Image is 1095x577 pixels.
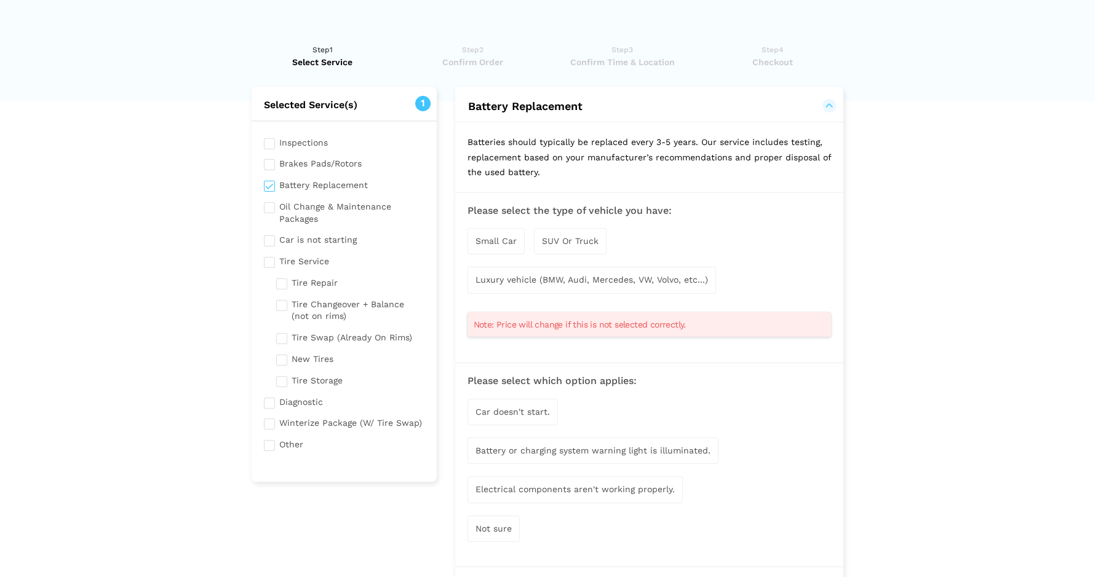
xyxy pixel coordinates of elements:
span: 1 [415,96,431,111]
p: Batteries should typically be replaced every 3-5 years. Our service includes testing, replacement... [455,122,843,192]
h2: Selected Service(s) [252,99,437,111]
span: Not sure [476,524,512,533]
span: Car doesn't start. [476,407,550,417]
span: SUV Or Truck [542,236,599,246]
span: Select Service [252,56,394,68]
button: Battery Replacement [468,99,831,114]
span: Note: Price will change if this is not selected correctly. [474,318,686,331]
span: Checkout [701,56,843,68]
span: Confirm Order [402,56,544,68]
a: Step2 [402,44,544,68]
a: Step4 [701,44,843,68]
span: Battery or charging system warning light is illuminated. [476,446,711,455]
a: Step1 [252,44,394,68]
span: Electrical components aren't working properly. [476,484,675,494]
span: Small Car [476,236,517,246]
h3: Please select the type of vehicle you have: [468,205,831,216]
span: Confirm Time & Location [551,56,693,68]
a: Step3 [551,44,693,68]
span: Luxury vehicle (BMW, Audi, Mercedes, VW, Volvo, etc...) [476,275,708,285]
h3: Please select which option applies: [468,375,831,387]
